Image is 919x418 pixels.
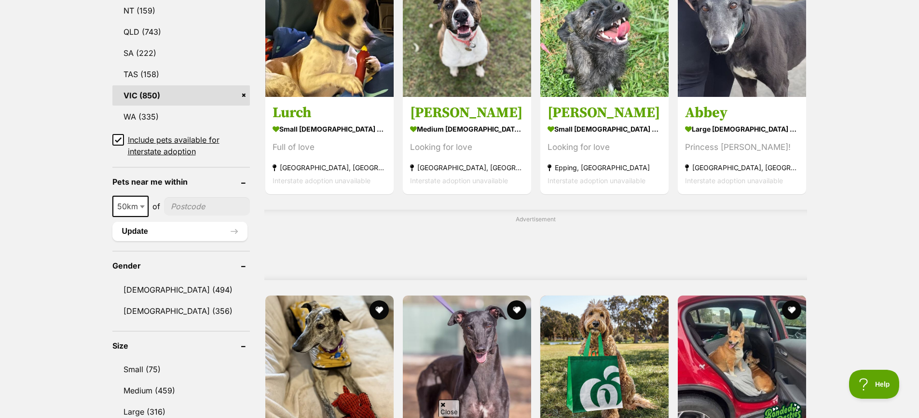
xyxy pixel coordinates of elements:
[113,200,148,213] span: 50km
[112,0,250,21] a: NT (159)
[273,161,386,174] strong: [GEOGRAPHIC_DATA], [GEOGRAPHIC_DATA]
[403,96,531,194] a: [PERSON_NAME] medium [DEMOGRAPHIC_DATA] Dog Looking for love [GEOGRAPHIC_DATA], [GEOGRAPHIC_DATA]...
[112,196,149,217] span: 50km
[112,380,250,401] a: Medium (459)
[112,261,250,270] header: Gender
[128,134,250,157] span: Include pets available for interstate adoption
[112,22,250,42] a: QLD (743)
[548,141,661,154] div: Looking for love
[410,104,524,122] h3: [PERSON_NAME]
[112,222,247,241] button: Update
[112,64,250,84] a: TAS (158)
[265,96,394,194] a: Lurch small [DEMOGRAPHIC_DATA] Dog Full of love [GEOGRAPHIC_DATA], [GEOGRAPHIC_DATA] Interstate a...
[112,85,250,106] a: VIC (850)
[264,210,807,280] div: Advertisement
[849,370,900,399] iframe: Help Scout Beacon - Open
[782,300,801,320] button: favourite
[112,280,250,300] a: [DEMOGRAPHIC_DATA] (494)
[370,300,389,320] button: favourite
[112,43,250,63] a: SA (222)
[685,161,799,174] strong: [GEOGRAPHIC_DATA], [GEOGRAPHIC_DATA]
[685,122,799,136] strong: large [DEMOGRAPHIC_DATA] Dog
[112,107,250,127] a: WA (335)
[410,176,508,185] span: Interstate adoption unavailable
[273,104,386,122] h3: Lurch
[273,141,386,154] div: Full of love
[112,341,250,350] header: Size
[410,122,524,136] strong: medium [DEMOGRAPHIC_DATA] Dog
[410,161,524,174] strong: [GEOGRAPHIC_DATA], [GEOGRAPHIC_DATA]
[507,300,526,320] button: favourite
[439,400,460,417] span: Close
[273,122,386,136] strong: small [DEMOGRAPHIC_DATA] Dog
[548,176,645,185] span: Interstate adoption unavailable
[112,177,250,186] header: Pets near me within
[112,359,250,379] a: Small (75)
[678,96,806,194] a: Abbey large [DEMOGRAPHIC_DATA] Dog Princess [PERSON_NAME]! [GEOGRAPHIC_DATA], [GEOGRAPHIC_DATA] I...
[685,141,799,154] div: Princess [PERSON_NAME]!
[685,176,783,185] span: Interstate adoption unavailable
[548,161,661,174] strong: Epping, [GEOGRAPHIC_DATA]
[540,96,669,194] a: [PERSON_NAME] small [DEMOGRAPHIC_DATA] Dog Looking for love Epping, [GEOGRAPHIC_DATA] Interstate ...
[112,301,250,321] a: [DEMOGRAPHIC_DATA] (356)
[548,104,661,122] h3: [PERSON_NAME]
[273,176,370,185] span: Interstate adoption unavailable
[112,134,250,157] a: Include pets available for interstate adoption
[164,197,250,216] input: postcode
[152,201,160,212] span: of
[548,122,661,136] strong: small [DEMOGRAPHIC_DATA] Dog
[685,104,799,122] h3: Abbey
[410,141,524,154] div: Looking for love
